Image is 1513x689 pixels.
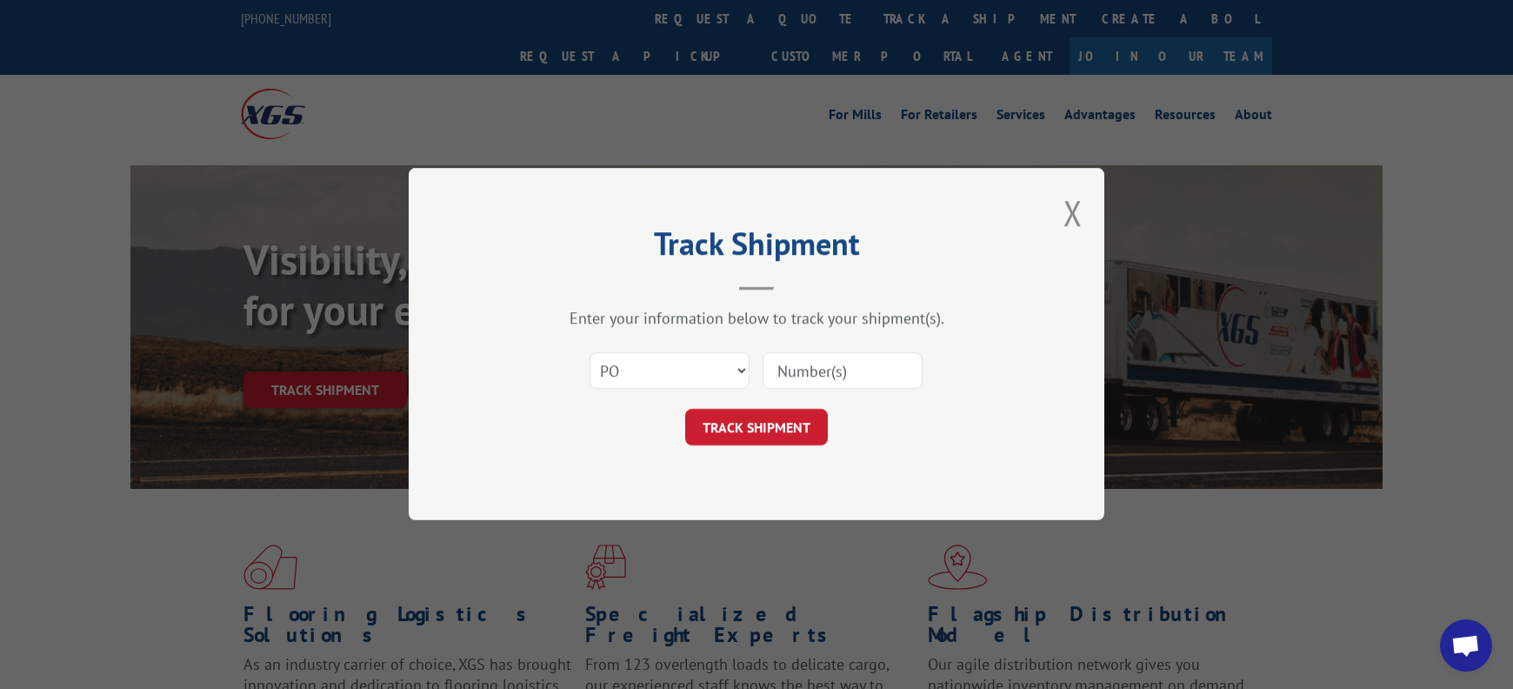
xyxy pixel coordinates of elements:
[685,410,828,446] button: TRACK SHIPMENT
[496,309,1017,329] div: Enter your information below to track your shipment(s).
[496,231,1017,264] h2: Track Shipment
[1440,619,1492,672] div: Open chat
[763,353,923,390] input: Number(s)
[1063,190,1083,236] button: Close modal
